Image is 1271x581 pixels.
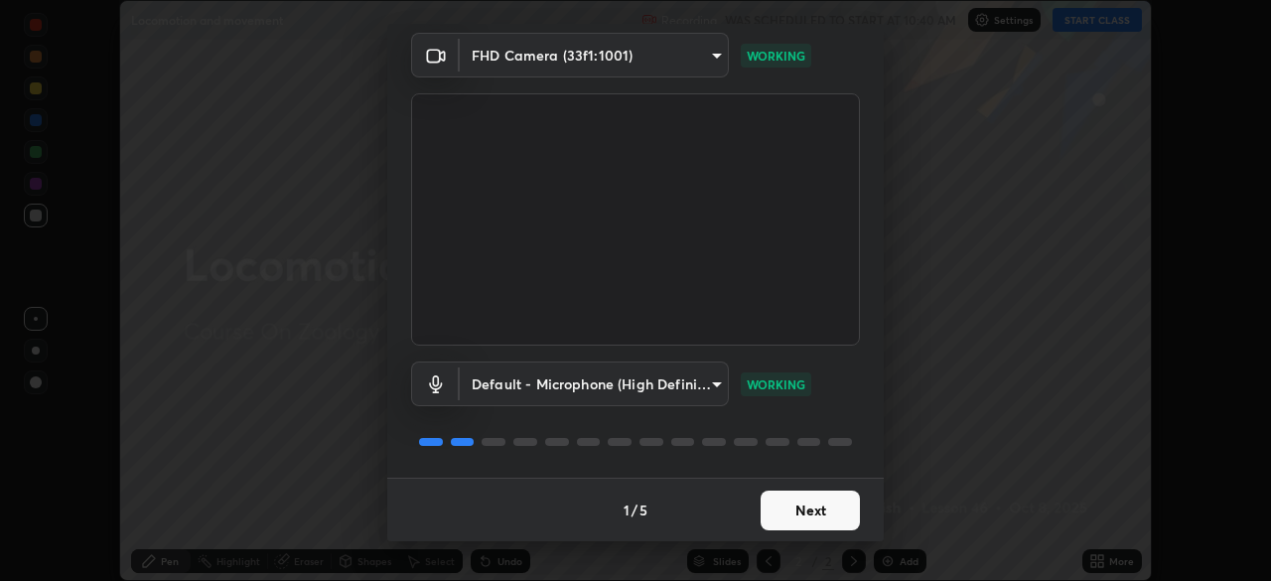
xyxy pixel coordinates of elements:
button: Next [761,491,860,530]
div: FHD Camera (33f1:1001) [460,33,729,77]
div: FHD Camera (33f1:1001) [460,362,729,406]
h4: / [632,500,637,520]
h4: 5 [639,500,647,520]
h4: 1 [624,500,630,520]
p: WORKING [747,375,805,393]
p: WORKING [747,47,805,65]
